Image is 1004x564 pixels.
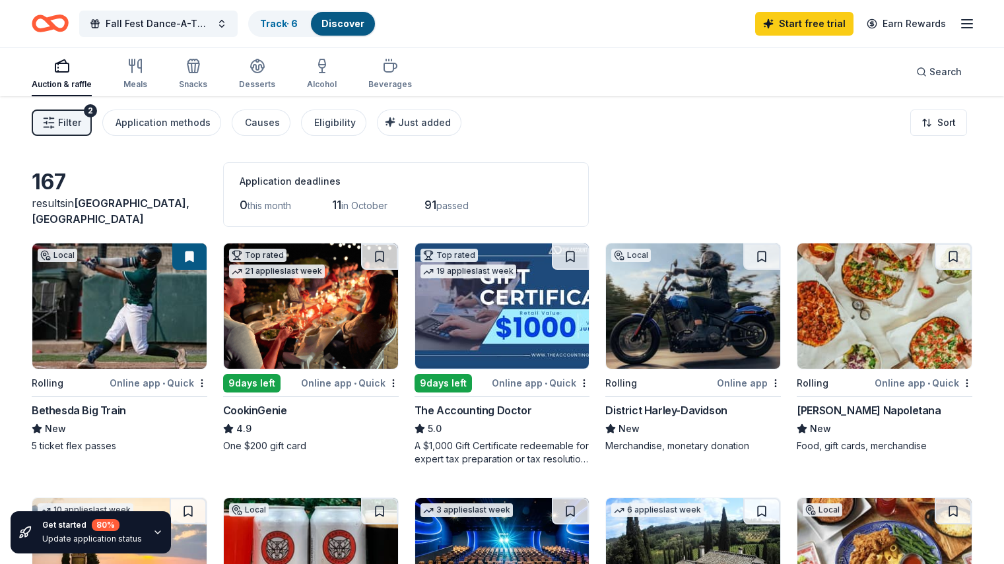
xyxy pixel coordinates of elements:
span: 0 [240,198,248,212]
div: 5 ticket flex passes [32,439,207,453]
div: Rolling [32,375,63,391]
div: District Harley-Davidson [605,402,727,418]
a: Earn Rewards [859,12,954,36]
div: results [32,195,207,227]
a: Start free trial [755,12,853,36]
div: Online app Quick [110,375,207,391]
img: Image for Bethesda Big Train [32,243,207,369]
div: Desserts [239,79,275,90]
button: Causes [232,110,290,136]
span: in [32,197,189,226]
a: Image for CookinGenieTop rated21 applieslast week9days leftOnline app•QuickCookinGenie4.9One $200... [223,243,399,453]
div: [PERSON_NAME] Napoletana [797,402,941,418]
div: 2 [84,104,97,117]
button: Track· 6Discover [248,11,376,37]
div: Rolling [797,375,828,391]
span: New [619,421,640,437]
span: Sort [937,115,956,131]
div: 3 applies last week [420,503,513,517]
div: Application methods [116,115,211,131]
a: Image for Frank Pepe Pizzeria NapoletanaRollingOnline app•Quick[PERSON_NAME] NapoletanaNewFood, g... [797,243,972,453]
button: Sort [910,110,967,136]
div: Online app Quick [492,375,589,391]
div: Bethesda Big Train [32,402,126,418]
span: Fall Fest Dance-A-Thon [106,16,211,32]
a: Image for Bethesda Big TrainLocalRollingOnline app•QuickBethesda Big TrainNew5 ticket flex passes [32,243,207,453]
div: 9 days left [415,374,472,392]
a: Image for The Accounting DoctorTop rated19 applieslast week9days leftOnline app•QuickThe Accounti... [415,243,590,466]
div: Snacks [179,79,207,90]
button: Application methods [102,110,221,136]
img: Image for Frank Pepe Pizzeria Napoletana [797,243,972,369]
button: Meals [123,53,147,96]
img: Image for The Accounting Doctor [415,243,589,369]
span: • [927,378,930,389]
div: 80 % [92,519,119,531]
div: Top rated [229,249,286,262]
button: Desserts [239,53,275,96]
button: Alcohol [307,53,337,96]
div: Local [611,249,651,262]
div: Update application status [42,534,142,544]
a: Home [32,8,69,39]
div: Meals [123,79,147,90]
div: Causes [245,115,280,131]
div: Top rated [420,249,478,262]
a: Image for District Harley-DavidsonLocalRollingOnline appDistrict Harley-DavidsonNewMerchandise, m... [605,243,781,453]
span: in October [341,200,387,211]
div: One $200 gift card [223,439,399,453]
div: 19 applies last week [420,265,516,278]
button: Auction & raffle [32,53,92,96]
div: Food, gift cards, merchandise [797,439,972,453]
span: passed [436,200,469,211]
a: Track· 6 [260,18,298,29]
div: Local [803,503,842,517]
span: Filter [58,115,81,131]
span: 5.0 [428,421,442,437]
span: New [45,421,66,437]
button: Just added [377,110,461,136]
span: • [162,378,165,389]
div: Online app Quick [301,375,399,391]
span: Search [929,64,962,80]
div: Rolling [605,375,637,391]
span: [GEOGRAPHIC_DATA], [GEOGRAPHIC_DATA] [32,197,189,226]
div: Eligibility [314,115,356,131]
span: this month [248,200,291,211]
button: Filter2 [32,110,92,136]
div: Alcohol [307,79,337,90]
div: CookinGenie [223,402,287,418]
a: Discover [321,18,364,29]
button: Eligibility [301,110,366,136]
div: Online app Quick [875,375,972,391]
img: Image for CookinGenie [224,243,398,369]
div: 167 [32,169,207,195]
span: • [354,378,356,389]
span: 11 [332,198,341,212]
div: Beverages [368,79,412,90]
div: 9 days left [223,374,281,392]
div: The Accounting Doctor [415,402,532,418]
div: Merchandise, monetary donation [605,439,781,453]
div: Local [229,503,269,517]
button: Snacks [179,53,207,96]
span: New [810,421,831,437]
button: Fall Fest Dance-A-Thon [79,11,238,37]
span: 91 [424,198,436,212]
div: Auction & raffle [32,79,92,90]
div: Get started [42,519,142,531]
div: Local [38,249,77,262]
button: Beverages [368,53,412,96]
div: 6 applies last week [611,503,704,517]
span: • [545,378,547,389]
div: 21 applies last week [229,265,325,278]
span: Just added [398,117,451,128]
div: Online app [717,375,781,391]
div: A $1,000 Gift Certificate redeemable for expert tax preparation or tax resolution services—recipi... [415,439,590,466]
span: 4.9 [236,421,251,437]
div: Application deadlines [240,173,572,189]
img: Image for District Harley-Davidson [606,243,780,369]
button: Search [906,59,972,85]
